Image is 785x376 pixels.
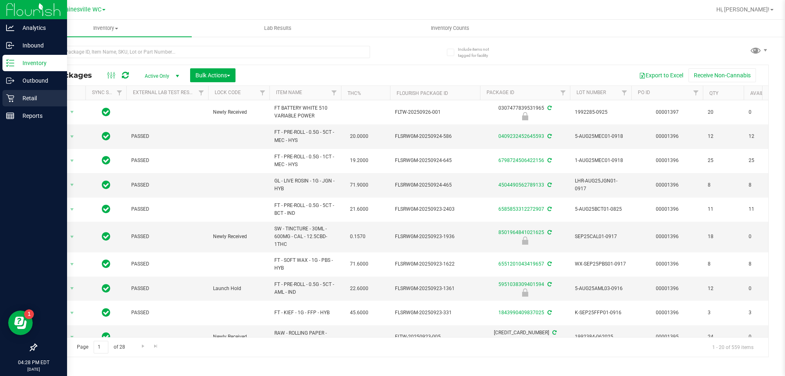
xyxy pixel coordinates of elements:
a: 6798724506422156 [498,158,544,163]
a: Filter [113,86,126,100]
span: Sync from Compliance System [546,206,552,212]
a: Inventory [20,20,192,37]
a: 00001396 [656,158,679,163]
span: FLSRWGM-20250923-1936 [395,233,475,241]
inline-svg: Inbound [6,41,14,50]
span: 0.1570 [346,231,370,243]
span: In Sync [102,203,110,215]
inline-svg: Reports [6,112,14,120]
a: 6585853312272907 [498,206,544,212]
a: Qty [709,90,718,96]
a: Filter [256,86,269,100]
span: 3 [708,309,739,317]
span: PASSED [131,285,203,293]
span: 18 [708,233,739,241]
span: FLSRWGM-20250924-465 [395,181,475,189]
span: 5-AUG25MEC01-0918 [575,133,626,140]
a: 00001395 [656,334,679,340]
a: Inventory Counts [364,20,536,37]
a: Go to the next page [137,341,149,352]
a: Filter [689,86,703,100]
a: Filter [618,86,631,100]
a: Filter [327,86,341,100]
span: 20 [708,108,739,116]
a: 1843990409837025 [498,310,544,315]
span: select [67,106,77,118]
span: 0 [749,233,780,241]
a: 00001396 [656,182,679,188]
span: FLSRWGM-20250923-1361 [395,285,475,293]
inline-svg: Outbound [6,77,14,85]
span: 25 [749,157,780,164]
span: select [67,259,77,270]
span: 5-AUG25AML03-0916 [575,285,626,293]
span: 1992285-0925 [575,108,626,116]
span: Sync from Compliance System [546,230,552,235]
span: Page of 28 [70,341,132,353]
span: SEP25CAL01-0917 [575,233,626,241]
p: [DATE] [4,366,63,372]
span: Bulk Actions [195,72,230,79]
input: Search Package ID, Item Name, SKU, Lot or Part Number... [36,46,370,58]
inline-svg: Inventory [6,59,14,67]
span: 1 - 20 of 559 items [706,341,760,353]
span: GL - LIVE ROSIN - 1G - JGN - HYB [274,177,336,193]
a: Flourish Package ID [397,90,448,96]
button: Export to Excel [634,68,689,82]
span: FT - PRE-ROLL - 0.5G - 1CT - MEC - HYS [274,153,336,169]
p: Inventory [14,58,63,68]
a: 00001397 [656,109,679,115]
span: Sync from Compliance System [551,330,556,335]
p: Analytics [14,23,63,33]
a: PO ID [638,90,650,95]
span: FT - KIEF - 1G - FFP - HYB [274,309,336,317]
a: 00001396 [656,261,679,267]
button: Bulk Actions [190,68,235,82]
span: select [67,155,77,167]
iframe: Resource center [8,311,33,335]
span: FLTW-20250923-005 [395,333,475,341]
a: Package ID [487,90,514,95]
a: 8501964841021625 [498,230,544,235]
span: PASSED [131,260,203,268]
span: In Sync [102,307,110,318]
span: 24 [708,333,739,341]
span: 19.2000 [346,155,372,167]
span: RAW - ROLLING PAPER - RAW - CLASSIC - 1.25" [274,329,336,345]
span: Sync from Compliance System [546,182,552,188]
span: FLTW-20250926-001 [395,108,475,116]
a: 00001396 [656,234,679,239]
span: select [67,179,77,191]
span: K-SEP25FFP01-0916 [575,309,626,317]
a: 5951038309401594 [498,281,544,287]
span: FT BATTERY WHITE 510 VARIABLE POWER [274,104,336,120]
span: Sync from Compliance System [546,261,552,267]
span: 0 [749,333,780,341]
a: Sync Status [92,90,123,95]
input: 1 [94,341,108,353]
span: 8 [708,260,739,268]
span: FT - PRE-ROLL - 0.5G - 5CT - MEC - HYS [274,128,336,144]
span: 12 [708,133,739,140]
span: Sync from Compliance System [546,281,552,287]
span: 1-AUG25MEC01-0918 [575,157,626,164]
span: FT - PRE-ROLL - 0.5G - 5CT - BCT - IND [274,202,336,217]
span: PASSED [131,205,203,213]
inline-svg: Retail [6,94,14,102]
span: Newly Received [213,108,265,116]
span: In Sync [102,231,110,242]
span: select [67,204,77,215]
span: Gainesville WC [61,6,101,13]
span: 11 [708,205,739,213]
span: 71.6000 [346,258,372,270]
span: 22.6000 [346,283,372,295]
button: Receive Non-Cannabis [689,68,756,82]
a: Lab Results [192,20,364,37]
a: Filter [556,86,570,100]
a: 6551201043419657 [498,261,544,267]
a: 00001396 [656,310,679,315]
span: PASSED [131,233,203,241]
span: Lab Results [253,25,303,32]
span: select [67,231,77,243]
span: FT - PRE-ROLL - 0.5G - 5CT - AML - IND [274,281,336,296]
